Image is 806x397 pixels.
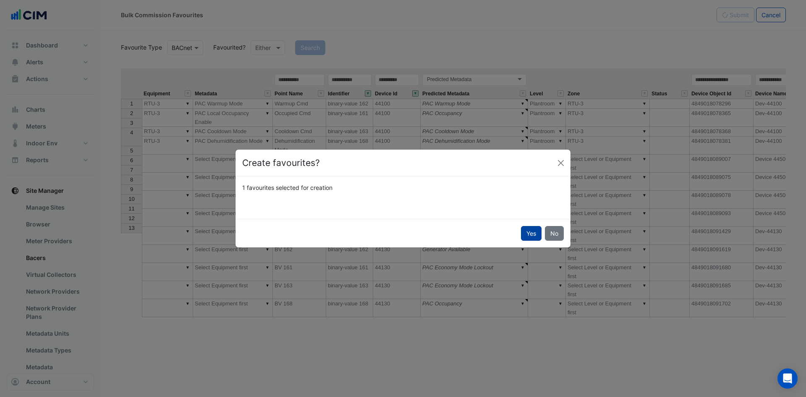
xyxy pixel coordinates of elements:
[545,226,564,241] button: No
[242,156,320,170] h4: Create favourites?
[777,368,798,389] div: Open Intercom Messenger
[555,157,567,169] button: Close
[521,226,542,241] button: Yes
[237,183,569,192] div: 1 favourites selected for creation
